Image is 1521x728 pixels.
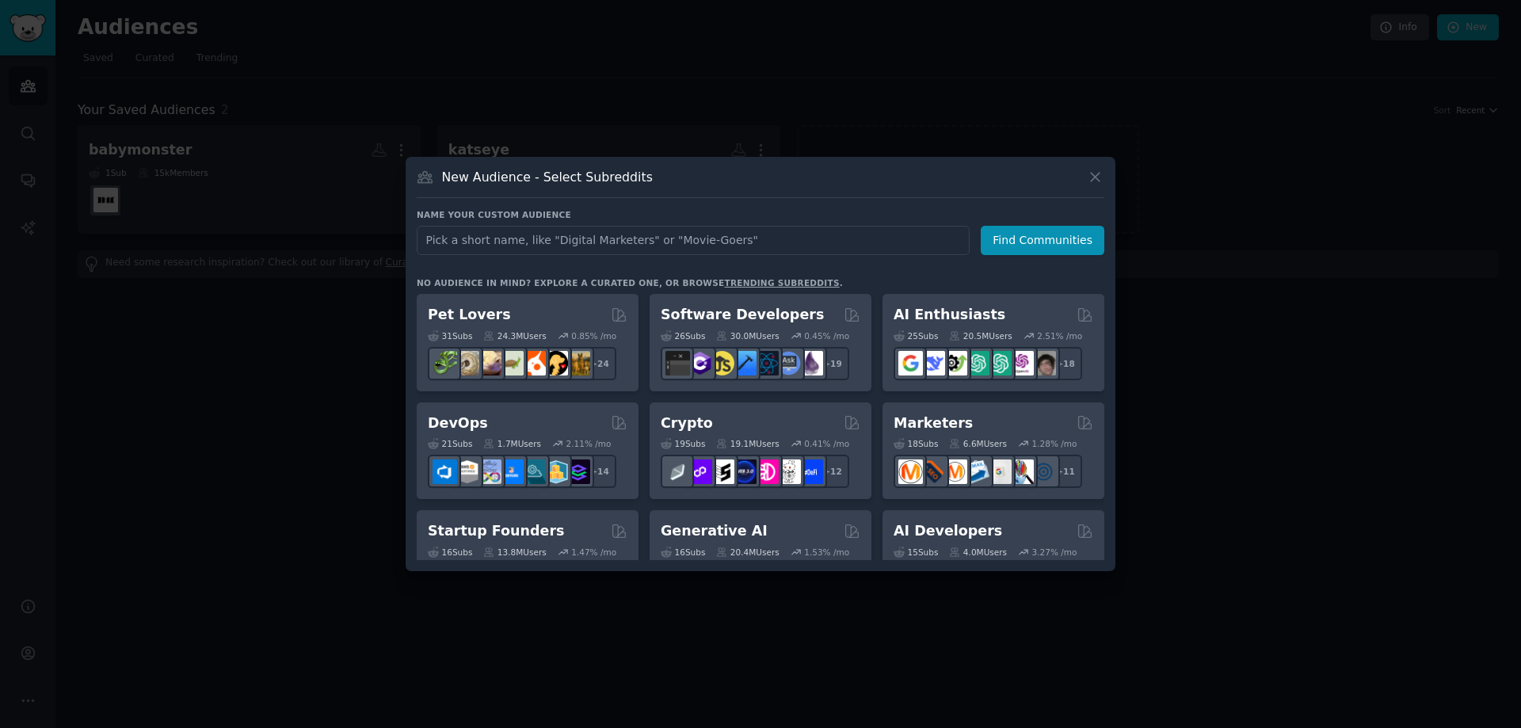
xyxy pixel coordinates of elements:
[1032,547,1077,558] div: 3.27 % /mo
[732,351,757,375] img: iOSProgramming
[754,459,779,484] img: defiblockchain
[521,351,546,375] img: cockatiel
[816,455,849,488] div: + 12
[661,547,705,558] div: 16 Sub s
[804,438,849,449] div: 0.41 % /mo
[665,459,690,484] img: ethfinance
[949,547,1007,558] div: 4.0M Users
[1009,459,1034,484] img: MarketingResearch
[716,330,779,341] div: 30.0M Users
[477,459,501,484] img: Docker_DevOps
[716,547,779,558] div: 20.4M Users
[417,209,1104,220] h3: Name your custom audience
[724,278,839,288] a: trending subreddits
[949,330,1012,341] div: 20.5M Users
[688,351,712,375] img: csharp
[776,351,801,375] img: AskComputerScience
[428,414,488,433] h2: DevOps
[428,438,472,449] div: 21 Sub s
[732,459,757,484] img: web3
[428,521,564,541] h2: Startup Founders
[417,226,970,255] input: Pick a short name, like "Digital Marketers" or "Movie-Goers"
[1031,459,1056,484] img: OnlineMarketing
[776,459,801,484] img: CryptoNews
[949,438,1007,449] div: 6.6M Users
[543,459,568,484] img: aws_cdk
[665,351,690,375] img: software
[965,459,989,484] img: Emailmarketing
[566,438,612,449] div: 2.11 % /mo
[661,438,705,449] div: 19 Sub s
[483,547,546,558] div: 13.8M Users
[571,547,616,558] div: 1.47 % /mo
[894,414,973,433] h2: Marketers
[455,459,479,484] img: AWS_Certified_Experts
[566,351,590,375] img: dogbreed
[521,459,546,484] img: platformengineering
[543,351,568,375] img: PetAdvice
[428,330,472,341] div: 31 Sub s
[894,305,1005,325] h2: AI Enthusiasts
[566,459,590,484] img: PlatformEngineers
[477,351,501,375] img: leopardgeckos
[483,330,546,341] div: 24.3M Users
[1049,347,1082,380] div: + 18
[898,351,923,375] img: GoogleGeminiAI
[965,351,989,375] img: chatgpt_promptDesign
[894,330,938,341] div: 25 Sub s
[428,305,511,325] h2: Pet Lovers
[754,351,779,375] img: reactnative
[428,547,472,558] div: 16 Sub s
[571,330,616,341] div: 0.85 % /mo
[987,459,1012,484] img: googleads
[943,351,967,375] img: AItoolsCatalog
[499,459,524,484] img: DevOpsLinks
[433,351,457,375] img: herpetology
[455,351,479,375] img: ballpython
[921,459,945,484] img: bigseo
[688,459,712,484] img: 0xPolygon
[1049,455,1082,488] div: + 11
[417,277,843,288] div: No audience in mind? Explore a curated one, or browse .
[661,305,824,325] h2: Software Developers
[816,347,849,380] div: + 19
[894,547,938,558] div: 15 Sub s
[442,169,653,185] h3: New Audience - Select Subreddits
[433,459,457,484] img: azuredevops
[1031,351,1056,375] img: ArtificalIntelligence
[1037,330,1082,341] div: 2.51 % /mo
[804,330,849,341] div: 0.45 % /mo
[1009,351,1034,375] img: OpenAIDev
[661,330,705,341] div: 26 Sub s
[661,521,768,541] h2: Generative AI
[799,351,823,375] img: elixir
[1032,438,1077,449] div: 1.28 % /mo
[799,459,823,484] img: defi_
[898,459,923,484] img: content_marketing
[943,459,967,484] img: AskMarketing
[921,351,945,375] img: DeepSeek
[483,438,541,449] div: 1.7M Users
[894,521,1002,541] h2: AI Developers
[981,226,1104,255] button: Find Communities
[710,459,734,484] img: ethstaker
[661,414,713,433] h2: Crypto
[894,438,938,449] div: 18 Sub s
[499,351,524,375] img: turtle
[583,455,616,488] div: + 14
[710,351,734,375] img: learnjavascript
[987,351,1012,375] img: chatgpt_prompts_
[716,438,779,449] div: 19.1M Users
[583,347,616,380] div: + 24
[804,547,849,558] div: 1.53 % /mo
